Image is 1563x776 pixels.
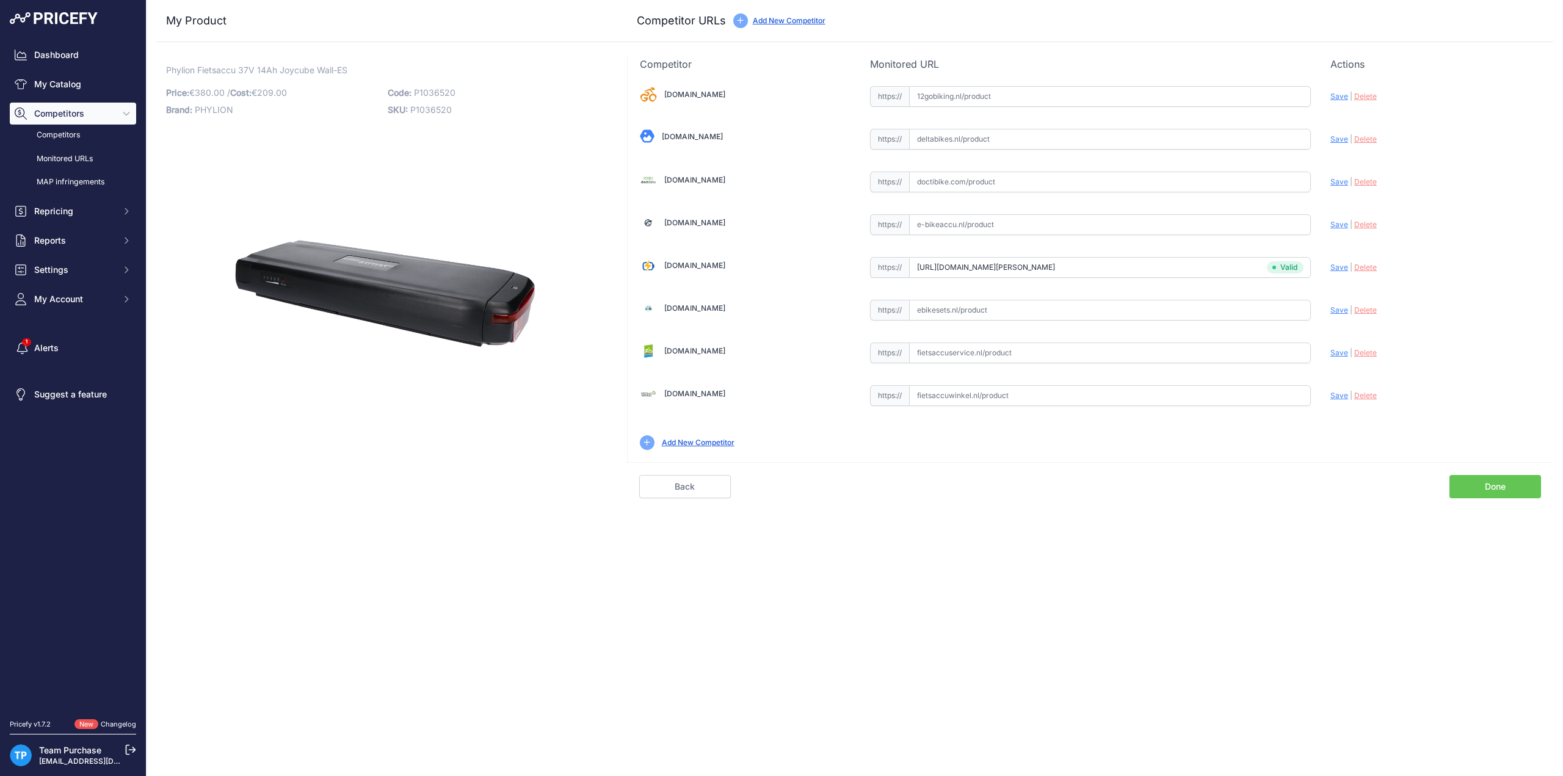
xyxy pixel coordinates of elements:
[10,383,136,405] a: Suggest a feature
[909,86,1311,107] input: 12gobiking.nl/product
[1350,263,1352,272] span: |
[1330,391,1348,400] span: Save
[1354,134,1377,143] span: Delete
[1354,391,1377,400] span: Delete
[10,259,136,281] button: Settings
[10,200,136,222] button: Repricing
[414,87,455,98] span: P1036520
[909,343,1311,363] input: fietsaccuservice.nl/product
[1330,177,1348,186] span: Save
[34,293,114,305] span: My Account
[10,337,136,359] a: Alerts
[1350,220,1352,229] span: |
[195,87,225,98] span: 380.00
[870,343,909,363] span: https://
[1354,348,1377,357] span: Delete
[1330,348,1348,357] span: Save
[410,104,452,115] span: P1036520
[909,257,1311,278] input: e-bikeaccuspecialist.nl/product
[1354,92,1377,101] span: Delete
[909,172,1311,192] input: doctibike.com/product
[10,44,136,66] a: Dashboard
[1354,305,1377,314] span: Delete
[1354,177,1377,186] span: Delete
[10,230,136,252] button: Reports
[166,84,380,101] p: €
[195,104,233,115] span: PHYLION
[664,175,725,184] a: [DOMAIN_NAME]
[1330,305,1348,314] span: Save
[388,87,412,98] span: Code:
[640,57,850,71] p: Competitor
[74,719,98,730] span: New
[1350,391,1352,400] span: |
[1350,134,1352,143] span: |
[39,745,101,755] a: Team Purchase
[10,148,136,170] a: Monitored URLs
[753,16,825,25] a: Add New Competitor
[34,107,114,120] span: Competitors
[664,303,725,313] a: [DOMAIN_NAME]
[1350,177,1352,186] span: |
[10,719,51,730] div: Pricefy v1.7.2
[39,756,167,766] a: [EMAIL_ADDRESS][DOMAIN_NAME]
[34,205,114,217] span: Repricing
[909,214,1311,235] input: e-bikeaccu.nl/product
[10,103,136,125] button: Competitors
[1350,305,1352,314] span: |
[870,300,909,321] span: https://
[870,257,909,278] span: https://
[909,300,1311,321] input: ebikesets.nl/product
[639,475,731,498] a: Back
[166,104,192,115] span: Brand:
[10,73,136,95] a: My Catalog
[664,389,725,398] a: [DOMAIN_NAME]
[1330,220,1348,229] span: Save
[10,288,136,310] button: My Account
[909,129,1311,150] input: deltabikes.nl/product
[166,87,189,98] span: Price:
[101,720,136,728] a: Changelog
[34,264,114,276] span: Settings
[1354,263,1377,272] span: Delete
[870,57,1311,71] p: Monitored URL
[1350,348,1352,357] span: |
[662,438,734,447] a: Add New Competitor
[166,62,347,78] span: Phylion Fietsaccu 37V 14Ah Joycube Wall-ES
[166,12,603,29] h3: My Product
[1330,92,1348,101] span: Save
[664,261,725,270] a: [DOMAIN_NAME]
[909,385,1311,406] input: fietsaccuwinkel.nl/product
[1330,263,1348,272] span: Save
[870,172,909,192] span: https://
[257,87,287,98] span: 209.00
[1350,92,1352,101] span: |
[10,125,136,146] a: Competitors
[870,214,909,235] span: https://
[870,129,909,150] span: https://
[388,104,408,115] span: SKU:
[10,44,136,705] nav: Sidebar
[34,234,114,247] span: Reports
[664,90,725,99] a: [DOMAIN_NAME]
[870,385,909,406] span: https://
[870,86,909,107] span: https://
[10,12,98,24] img: Pricefy Logo
[1330,57,1541,71] p: Actions
[230,87,252,98] span: Cost:
[1354,220,1377,229] span: Delete
[1330,134,1348,143] span: Save
[637,12,726,29] h3: Competitor URLs
[1449,475,1541,498] a: Done
[664,346,725,355] a: [DOMAIN_NAME]
[227,87,287,98] span: / €
[664,218,725,227] a: [DOMAIN_NAME]
[10,172,136,193] a: MAP infringements
[662,132,723,141] a: [DOMAIN_NAME]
